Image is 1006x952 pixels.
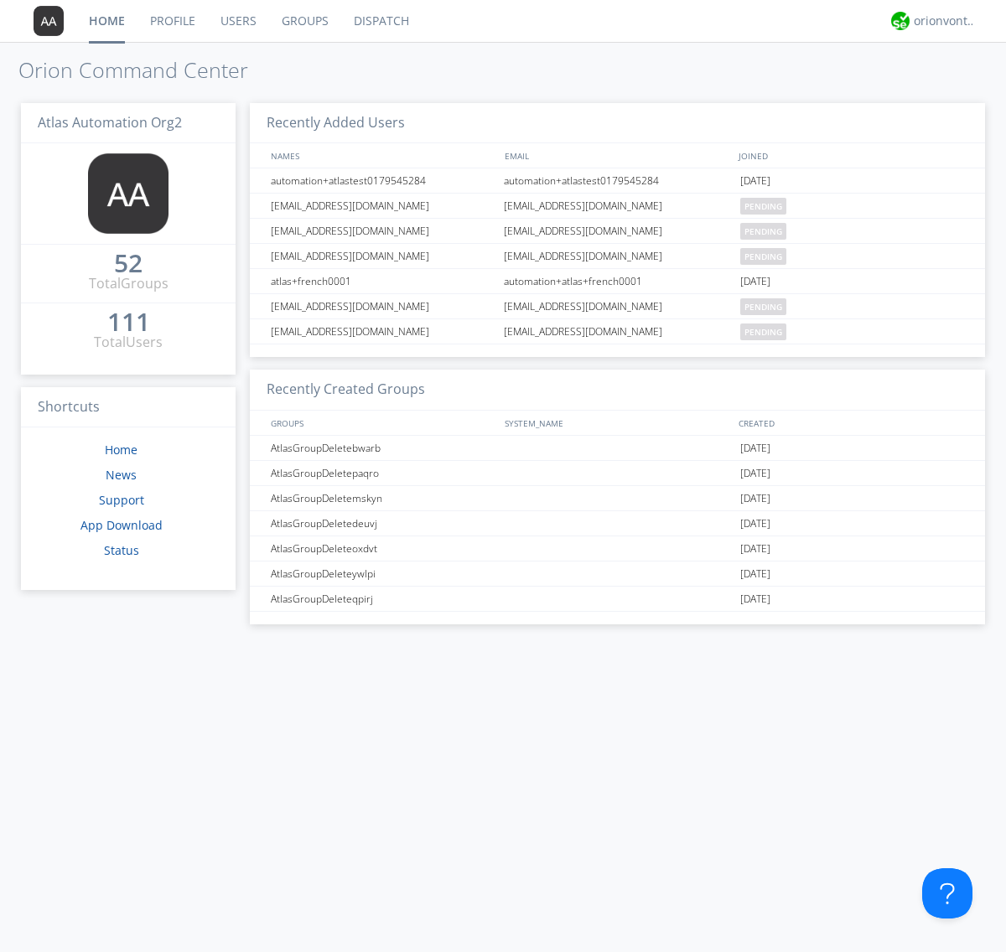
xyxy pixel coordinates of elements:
a: automation+atlastest0179545284automation+atlastest0179545284[DATE] [250,168,985,194]
div: AtlasGroupDeletepaqro [267,461,499,485]
img: 29d36aed6fa347d5a1537e7736e6aa13 [891,12,910,30]
span: [DATE] [740,561,770,587]
img: 373638.png [34,6,64,36]
span: pending [740,223,786,240]
div: automation+atlastest0179545284 [267,168,499,193]
div: EMAIL [500,143,734,168]
div: Total Users [94,333,163,352]
div: AtlasGroupDeletedeuvj [267,511,499,535]
div: AtlasGroupDeleteqpirj [267,587,499,611]
div: Total Groups [89,274,169,293]
div: [EMAIL_ADDRESS][DOMAIN_NAME] [500,219,736,243]
div: NAMES [267,143,496,168]
div: JOINED [734,143,969,168]
div: [EMAIL_ADDRESS][DOMAIN_NAME] [267,219,499,243]
a: 111 [107,313,150,333]
iframe: Toggle Customer Support [922,868,972,918]
div: AtlasGroupDeleteoxdvt [267,536,499,561]
span: [DATE] [740,168,770,194]
div: CREATED [734,411,969,435]
div: [EMAIL_ADDRESS][DOMAIN_NAME] [267,194,499,218]
div: [EMAIL_ADDRESS][DOMAIN_NAME] [500,244,736,268]
a: [EMAIL_ADDRESS][DOMAIN_NAME][EMAIL_ADDRESS][DOMAIN_NAME]pending [250,244,985,269]
a: AtlasGroupDeleteywlpi[DATE] [250,561,985,587]
div: orionvontas+atlas+automation+org2 [914,13,977,29]
a: [EMAIL_ADDRESS][DOMAIN_NAME][EMAIL_ADDRESS][DOMAIN_NAME]pending [250,294,985,319]
div: AtlasGroupDeleteywlpi [267,561,499,586]
h3: Recently Added Users [250,103,985,144]
div: automation+atlastest0179545284 [500,168,736,193]
a: Status [104,542,139,558]
a: 52 [114,255,143,274]
a: App Download [80,517,163,533]
a: [EMAIL_ADDRESS][DOMAIN_NAME][EMAIL_ADDRESS][DOMAIN_NAME]pending [250,319,985,344]
div: GROUPS [267,411,496,435]
div: 52 [114,255,143,272]
a: Home [105,442,137,458]
a: Support [99,492,144,508]
a: News [106,467,137,483]
a: [EMAIL_ADDRESS][DOMAIN_NAME][EMAIL_ADDRESS][DOMAIN_NAME]pending [250,219,985,244]
a: AtlasGroupDeletebwarb[DATE] [250,436,985,461]
div: SYSTEM_NAME [500,411,734,435]
a: [EMAIL_ADDRESS][DOMAIN_NAME][EMAIL_ADDRESS][DOMAIN_NAME]pending [250,194,985,219]
a: AtlasGroupDeletedeuvj[DATE] [250,511,985,536]
span: pending [740,248,786,265]
span: pending [740,198,786,215]
span: [DATE] [740,461,770,486]
h3: Shortcuts [21,387,236,428]
img: 373638.png [88,153,169,234]
div: AtlasGroupDeletemskyn [267,486,499,510]
span: Atlas Automation Org2 [38,113,182,132]
div: [EMAIL_ADDRESS][DOMAIN_NAME] [500,194,736,218]
div: [EMAIL_ADDRESS][DOMAIN_NAME] [500,294,736,318]
span: [DATE] [740,436,770,461]
a: atlas+french0001automation+atlas+french0001[DATE] [250,269,985,294]
a: AtlasGroupDeleteoxdvt[DATE] [250,536,985,561]
div: [EMAIL_ADDRESS][DOMAIN_NAME] [267,244,499,268]
div: automation+atlas+french0001 [500,269,736,293]
a: AtlasGroupDeletemskyn[DATE] [250,486,985,511]
span: pending [740,298,786,315]
div: AtlasGroupDeletebwarb [267,436,499,460]
h3: Recently Created Groups [250,370,985,411]
span: [DATE] [740,269,770,294]
span: [DATE] [740,587,770,612]
div: [EMAIL_ADDRESS][DOMAIN_NAME] [500,319,736,344]
span: [DATE] [740,536,770,561]
span: pending [740,323,786,340]
span: [DATE] [740,486,770,511]
span: [DATE] [740,511,770,536]
a: AtlasGroupDeletepaqro[DATE] [250,461,985,486]
div: [EMAIL_ADDRESS][DOMAIN_NAME] [267,319,499,344]
a: AtlasGroupDeleteqpirj[DATE] [250,587,985,612]
div: [EMAIL_ADDRESS][DOMAIN_NAME] [267,294,499,318]
div: 111 [107,313,150,330]
div: atlas+french0001 [267,269,499,293]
